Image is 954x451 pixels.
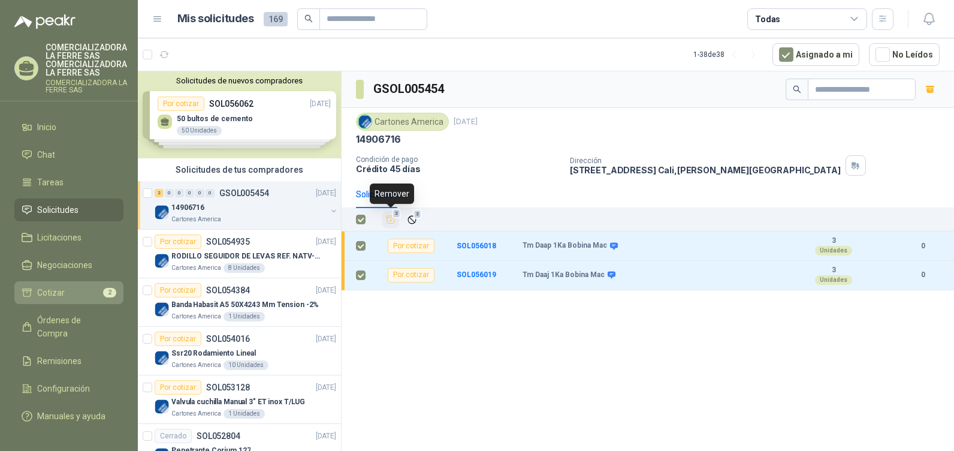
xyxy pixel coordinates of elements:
a: Solicitudes [14,199,123,221]
h3: GSOL005454 [373,80,446,98]
b: 3 [792,266,875,275]
div: 2 [155,189,164,197]
button: No Leídos [869,43,940,66]
div: Todas [755,13,780,26]
p: Cartones America [171,263,221,273]
p: Cartones America [171,215,221,224]
p: Cartones America [171,360,221,370]
p: Crédito 45 días [356,164,560,174]
p: [DATE] [316,285,336,296]
a: SOL056018 [457,242,496,250]
div: 1 - 38 de 38 [693,45,763,64]
p: 14906716 [356,133,401,146]
div: Solicitudes [356,188,397,201]
img: Company Logo [155,399,169,414]
img: Company Logo [155,351,169,365]
div: Por cotizar [155,283,201,297]
span: Configuración [37,382,90,395]
b: 0 [906,240,940,252]
div: 0 [185,189,194,197]
h1: Mis solicitudes [177,10,254,28]
b: Tm Daaj 1Ka Bobina Mac [523,270,605,280]
div: 0 [206,189,215,197]
a: SOL056019 [457,270,496,279]
a: Por cotizarSOL054016[DATE] Company LogoSsr20 Rodamiento LinealCartones America10 Unidades [138,327,341,375]
a: Inicio [14,116,123,139]
span: 2 [393,209,401,218]
a: Por cotizarSOL054384[DATE] Company LogoBanda Habasit A5 50X4243 Mm Tension -2%Cartones America1 U... [138,278,341,327]
span: 2 [103,288,116,297]
div: Por cotizar [155,234,201,249]
b: 0 [906,269,940,281]
a: Cotizar2 [14,281,123,304]
img: Company Logo [155,254,169,268]
p: [DATE] [316,382,336,393]
a: 2 0 0 0 0 0 GSOL005454[DATE] Company Logo14906716Cartones America [155,186,339,224]
button: Ignorar [404,212,420,228]
p: SOL054384 [206,286,250,294]
p: SOL053128 [206,383,250,392]
p: GSOL005454 [219,189,269,197]
p: [STREET_ADDRESS] Cali , [PERSON_NAME][GEOGRAPHIC_DATA] [570,165,841,175]
b: 3 [792,236,875,246]
div: Cartones America [356,113,449,131]
p: Valvula cuchilla Manual 3" ET inox T/LUG [171,396,305,408]
div: 10 Unidades [224,360,268,370]
div: Solicitudes de tus compradores [138,158,341,181]
a: Configuración [14,377,123,400]
p: [DATE] [316,431,336,442]
span: Solicitudes [37,203,79,217]
p: Banda Habasit A5 50X4243 Mm Tension -2% [171,299,319,311]
div: Unidades [815,246,852,255]
div: Por cotizar [155,380,201,395]
div: Unidades [815,275,852,285]
p: [DATE] [316,188,336,199]
span: Negociaciones [37,258,92,272]
span: Tareas [37,176,64,189]
p: Condición de pago [356,155,560,164]
p: Cartones America [171,409,221,419]
a: Por cotizarSOL054935[DATE] Company LogoRODILLO SEGUIDOR DE LEVAS REF. NATV-17-PPA [PERSON_NAME]Ca... [138,230,341,278]
a: Tareas [14,171,123,194]
div: 1 Unidades [224,312,265,321]
span: search [793,85,801,94]
button: Asignado a mi [772,43,859,66]
img: Company Logo [155,302,169,317]
span: Chat [37,148,55,161]
p: SOL054935 [206,237,250,246]
p: SOL052804 [197,432,240,440]
p: Dirección [570,157,841,165]
span: search [304,14,313,23]
p: SOL054016 [206,335,250,343]
button: Añadir [382,211,399,228]
a: Órdenes de Compra [14,309,123,345]
div: 0 [165,189,174,197]
div: Por cotizar [388,268,434,282]
div: 0 [195,189,204,197]
div: Por cotizar [155,332,201,346]
b: Tm Daap 1Ka Bobina Mac [523,241,607,251]
img: Company Logo [155,205,169,220]
img: Company Logo [358,115,372,128]
p: COMERCIALIZADORA LA FERRE SAS [46,79,127,94]
a: Negociaciones [14,254,123,276]
p: [DATE] [316,333,336,345]
span: 169 [264,12,288,26]
a: Manuales y ayuda [14,405,123,428]
a: Por cotizarSOL053128[DATE] Company LogoValvula cuchilla Manual 3" ET inox T/LUGCartones America1 ... [138,375,341,424]
div: 8 Unidades [224,263,265,273]
a: Chat [14,143,123,166]
p: RODILLO SEGUIDOR DE LEVAS REF. NATV-17-PPA [PERSON_NAME] [171,251,321,262]
p: Ssr20 Rodamiento Lineal [171,348,256,359]
span: Licitaciones [37,231,81,244]
button: Solicitudes de nuevos compradores [143,76,336,85]
span: Remisiones [37,354,81,368]
span: Inicio [37,121,56,134]
span: Órdenes de Compra [37,314,112,340]
div: Por cotizar [388,239,434,253]
p: [DATE] [316,236,336,248]
p: Cartones America [171,312,221,321]
span: 2 [413,209,422,219]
